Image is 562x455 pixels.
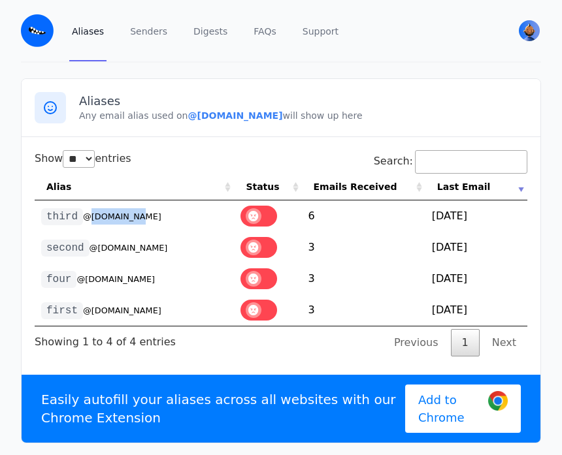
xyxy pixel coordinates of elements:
td: [DATE] [425,263,527,294]
a: Next [481,329,527,356]
select: Showentries [63,150,95,168]
small: @[DOMAIN_NAME] [83,306,161,315]
input: Search: [415,150,527,174]
code: second [41,240,90,257]
code: four [41,271,76,288]
td: [DATE] [425,200,527,232]
small: @[DOMAIN_NAME] [90,243,168,253]
th: Emails Received: activate to sort column ascending [302,174,425,200]
p: Easily autofill your aliases across all websites with our Chrome Extension [41,390,405,427]
code: third [41,208,83,225]
td: 3 [302,294,425,326]
small: @[DOMAIN_NAME] [76,274,155,284]
label: Show entries [35,152,131,165]
img: trevorfith's Avatar [519,20,540,41]
th: Last Email: activate to sort column ascending [425,174,527,200]
td: 3 [302,263,425,294]
td: 6 [302,200,425,232]
th: Alias: activate to sort column ascending [35,174,234,200]
div: Showing 1 to 4 of 4 entries [35,326,176,350]
td: [DATE] [425,294,527,326]
h3: Aliases [79,93,527,109]
code: first [41,302,83,319]
img: Google Chrome Logo [488,391,508,411]
button: User menu [518,19,541,42]
td: 3 [302,232,425,263]
label: Search: [374,155,527,167]
a: Previous [383,329,450,356]
small: @[DOMAIN_NAME] [83,212,161,221]
b: @[DOMAIN_NAME] [188,110,282,121]
a: Add to Chrome [405,384,521,433]
a: 1 [451,329,480,356]
img: Email Monster [21,14,54,47]
th: Status: activate to sort column ascending [234,174,301,200]
p: Any email alias used on will show up here [79,109,527,122]
td: [DATE] [425,232,527,263]
span: Add to Chrome [418,391,478,426]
